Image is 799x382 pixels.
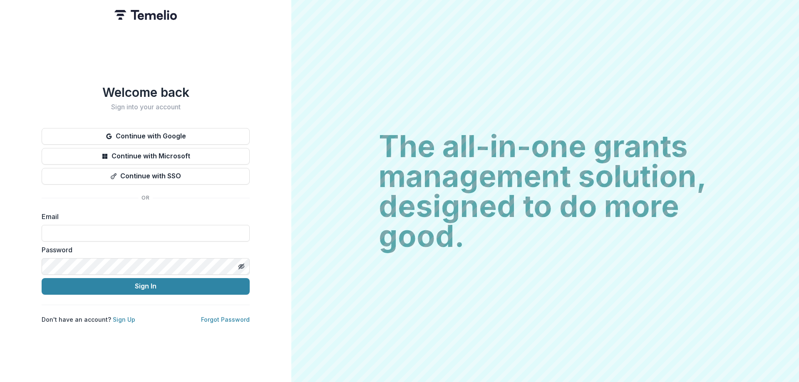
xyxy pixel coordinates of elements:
label: Password [42,245,245,255]
button: Toggle password visibility [235,260,248,273]
label: Email [42,212,245,222]
button: Continue with Microsoft [42,148,250,165]
button: Continue with Google [42,128,250,145]
p: Don't have an account? [42,315,135,324]
img: Temelio [114,10,177,20]
h1: Welcome back [42,85,250,100]
h2: Sign into your account [42,103,250,111]
button: Continue with SSO [42,168,250,185]
a: Sign Up [113,316,135,323]
a: Forgot Password [201,316,250,323]
button: Sign In [42,278,250,295]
